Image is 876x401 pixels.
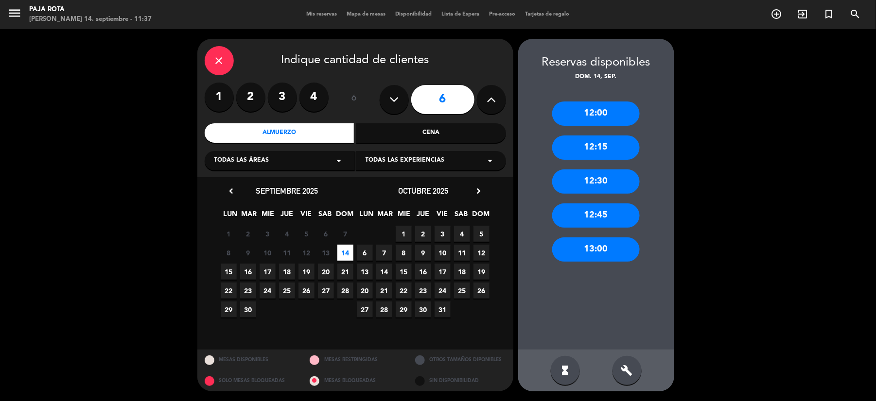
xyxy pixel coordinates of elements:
[302,370,408,391] div: MESAS BLOQUEADAS
[434,208,450,224] span: VIE
[552,135,640,160] div: 12:15
[415,208,431,224] span: JUE
[396,264,412,280] span: 15
[260,245,276,261] span: 10
[317,208,333,224] span: SAB
[338,83,370,117] div: ó
[521,12,575,17] span: Tarjetas de regalo
[435,226,451,242] span: 3
[298,226,315,242] span: 5
[396,301,412,317] span: 29
[560,365,571,376] i: hourglass_full
[552,101,640,126] div: 12:00
[357,264,373,280] span: 13
[221,226,237,242] span: 1
[221,245,237,261] span: 8
[454,283,470,299] span: 25
[213,55,225,67] i: close
[485,155,496,167] i: arrow_drop_down
[279,226,295,242] span: 4
[396,226,412,242] span: 1
[823,8,835,20] i: turned_in_not
[398,186,448,196] span: octubre 2025
[337,245,353,261] span: 14
[850,8,861,20] i: search
[337,226,353,242] span: 7
[797,8,809,20] i: exit_to_app
[29,15,152,24] div: [PERSON_NAME] 14. septiembre - 11:37
[376,283,392,299] span: 21
[435,301,451,317] span: 31
[336,208,352,224] span: DOM
[415,245,431,261] span: 9
[415,264,431,280] span: 16
[366,156,445,166] span: Todas las experiencias
[298,264,315,280] span: 19
[621,365,633,376] i: build
[437,12,485,17] span: Lista de Espera
[29,5,152,15] div: PAJA ROTA
[279,264,295,280] span: 18
[473,264,490,280] span: 19
[260,226,276,242] span: 3
[299,83,329,112] label: 4
[376,264,392,280] span: 14
[318,245,334,261] span: 13
[205,83,234,112] label: 1
[268,83,297,112] label: 3
[771,8,783,20] i: add_circle_outline
[435,264,451,280] span: 17
[454,226,470,242] span: 4
[357,301,373,317] span: 27
[396,283,412,299] span: 22
[227,186,237,196] i: chevron_left
[318,264,334,280] span: 20
[396,208,412,224] span: MIE
[357,283,373,299] span: 20
[256,186,318,196] span: septiembre 2025
[408,350,513,370] div: OTROS TAMAÑOS DIPONIBLES
[279,245,295,261] span: 11
[415,226,431,242] span: 2
[279,208,295,224] span: JUE
[221,301,237,317] span: 29
[485,12,521,17] span: Pre-acceso
[435,283,451,299] span: 24
[454,264,470,280] span: 18
[214,156,269,166] span: Todas las áreas
[454,245,470,261] span: 11
[279,283,295,299] span: 25
[473,245,490,261] span: 12
[376,245,392,261] span: 7
[435,245,451,261] span: 10
[298,208,314,224] span: VIE
[376,301,392,317] span: 28
[7,6,22,24] button: menu
[236,83,265,112] label: 2
[298,245,315,261] span: 12
[197,370,303,391] div: SOLO MESAS BLOQUEADAS
[240,245,256,261] span: 9
[391,12,437,17] span: Disponibilidad
[197,350,303,370] div: MESAS DISPONIBLES
[205,46,506,75] div: Indique cantidad de clientes
[240,301,256,317] span: 30
[358,208,374,224] span: LUN
[318,226,334,242] span: 6
[396,245,412,261] span: 8
[240,264,256,280] span: 16
[337,283,353,299] span: 28
[415,301,431,317] span: 30
[472,208,488,224] span: DOM
[298,283,315,299] span: 26
[408,370,513,391] div: SIN DISPONIBILIDAD
[221,264,237,280] span: 15
[473,283,490,299] span: 26
[260,283,276,299] span: 24
[453,208,469,224] span: SAB
[240,283,256,299] span: 23
[260,264,276,280] span: 17
[552,203,640,228] div: 12:45
[221,283,237,299] span: 22
[7,6,22,20] i: menu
